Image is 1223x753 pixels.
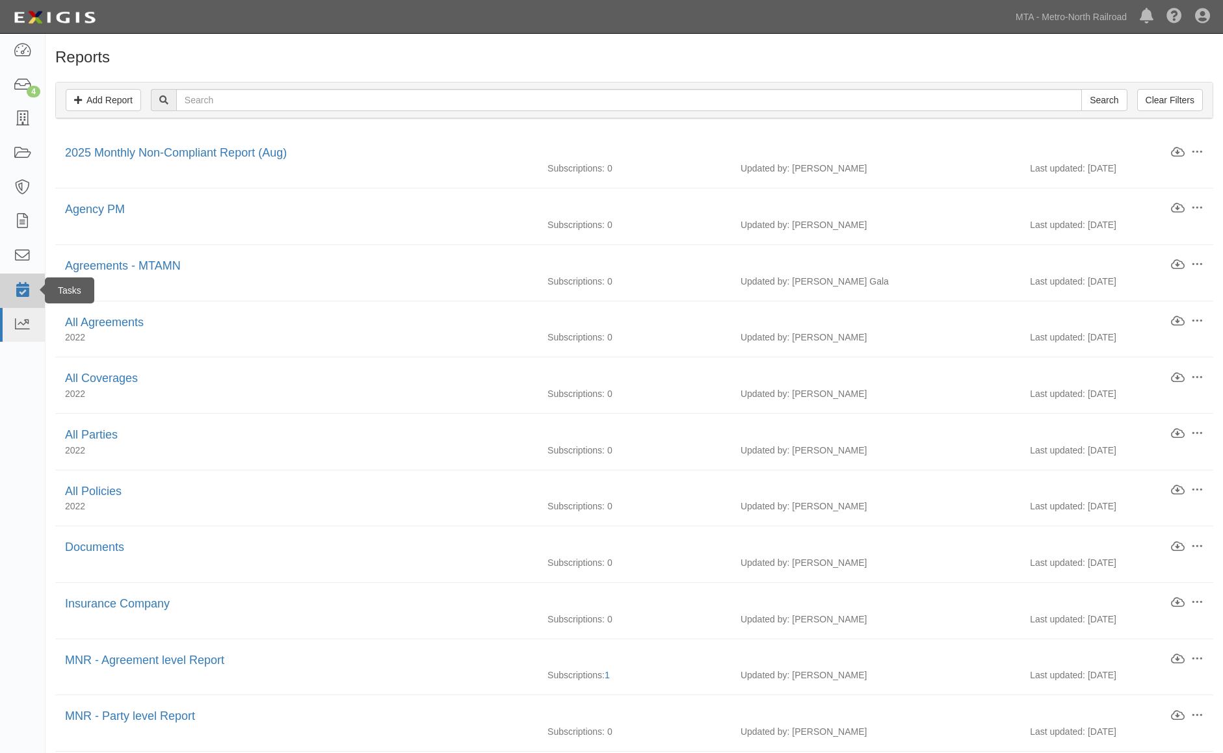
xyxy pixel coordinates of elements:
[1020,275,1213,288] div: Last updated: [DATE]
[1137,89,1203,111] a: Clear Filters
[27,86,40,97] div: 4
[45,277,94,303] div: Tasks
[731,725,1020,738] div: Updated by: [PERSON_NAME]
[65,709,195,722] a: MNR - Party level Report
[1020,331,1213,344] div: Last updated: [DATE]
[65,428,118,441] a: All Parties
[538,275,731,288] div: Subscriptions: 0
[538,331,731,344] div: Subscriptions: 0
[538,725,731,738] div: Subscriptions: 0
[55,444,538,457] div: 2022
[1170,314,1185,329] a: Download
[538,556,731,569] div: Subscriptions: 0
[65,485,122,498] a: All Policies
[65,597,170,610] a: Insurance Company
[731,556,1020,569] div: Updated by: [PERSON_NAME]
[731,669,1020,682] div: Updated by: [PERSON_NAME]
[65,483,1170,500] div: All Policies
[1081,89,1127,111] input: Search
[1020,387,1213,400] div: Last updated: [DATE]
[1170,540,1185,554] a: Download
[65,146,287,159] a: 2025 Monthly Non-Compliant Report (Aug)
[55,49,1213,66] h1: Reports
[538,669,731,682] div: Subscriptions:
[65,541,124,554] a: Documents
[65,708,1170,725] div: MNR - Party level Report
[1020,500,1213,513] div: Last updated: [DATE]
[65,314,1170,331] div: All Agreements
[538,444,731,457] div: Subscriptions: 0
[55,331,538,344] div: 2022
[176,89,1082,111] input: Search
[55,500,538,513] div: 2022
[65,370,1170,387] div: All Coverages
[65,652,1170,669] div: MNR - Agreement level Report
[1170,652,1185,667] a: Download
[1170,596,1185,610] a: Download
[538,387,731,400] div: Subscriptions: 0
[65,316,144,329] a: All Agreements
[65,427,1170,444] div: All Parties
[65,654,224,667] a: MNR - Agreement level Report
[66,89,141,111] a: Add Report
[10,6,99,29] img: Logo
[731,444,1020,457] div: Updated by: [PERSON_NAME]
[1170,201,1185,216] a: Download
[731,331,1020,344] div: Updated by: [PERSON_NAME]
[1020,613,1213,626] div: Last updated: [DATE]
[538,500,731,513] div: Subscriptions: 0
[731,613,1020,626] div: Updated by: [PERSON_NAME]
[1020,725,1213,738] div: Last updated: [DATE]
[65,372,138,385] a: All Coverages
[1170,483,1185,498] a: Download
[538,218,731,231] div: Subscriptions: 0
[1020,669,1213,682] div: Last updated: [DATE]
[731,162,1020,175] div: Updated by: [PERSON_NAME]
[1170,709,1185,723] a: Download
[731,387,1020,400] div: Updated by: [PERSON_NAME]
[731,500,1020,513] div: Updated by: [PERSON_NAME]
[65,145,1170,162] div: 2025 Monthly Non-Compliant Report (Aug)
[1170,258,1185,272] a: Download
[605,670,610,680] a: 1
[65,203,125,216] a: Agency PM
[65,258,1170,275] div: Agreements - MTAMN
[1020,218,1213,231] div: Last updated: [DATE]
[1020,162,1213,175] div: Last updated: [DATE]
[65,259,181,272] a: Agreements - MTAMN
[1020,444,1213,457] div: Last updated: [DATE]
[1166,9,1182,25] i: Help Center - Complianz
[65,539,1170,556] div: Documents
[538,162,731,175] div: Subscriptions: 0
[1170,371,1185,385] a: Download
[1170,146,1185,160] a: Download
[65,596,1170,613] div: Insurance Company
[1170,427,1185,441] a: Download
[731,275,1020,288] div: Updated by: [PERSON_NAME] Gala
[538,613,731,626] div: Subscriptions: 0
[55,387,538,400] div: 2022
[731,218,1020,231] div: Updated by: [PERSON_NAME]
[1009,4,1133,30] a: MTA - Metro-North Railroad
[65,201,1170,218] div: Agency PM
[1020,556,1213,569] div: Last updated: [DATE]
